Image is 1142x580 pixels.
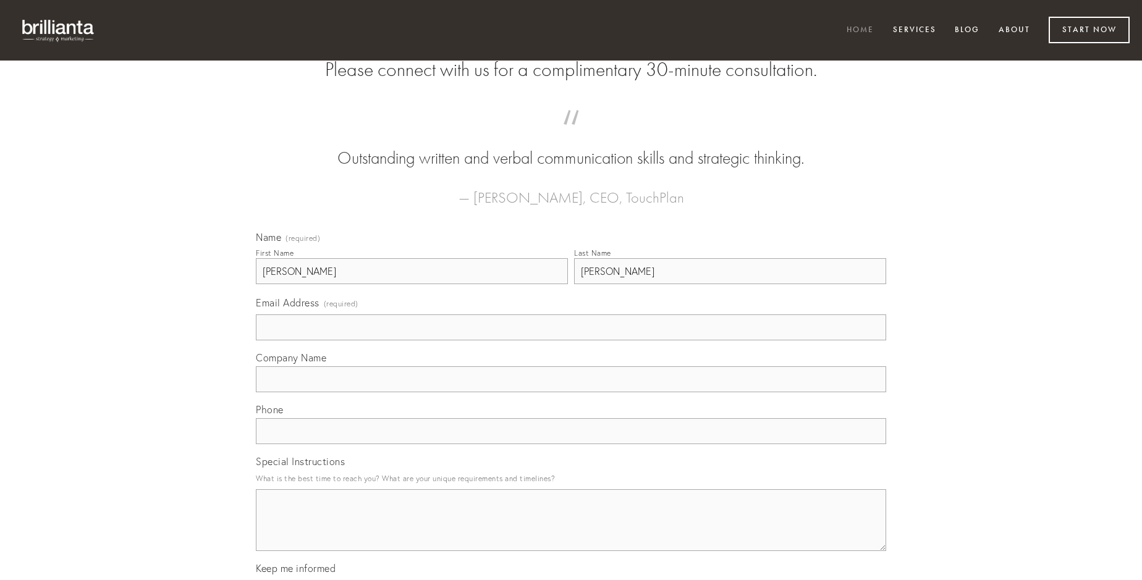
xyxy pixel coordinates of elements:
[256,296,319,309] span: Email Address
[839,20,882,41] a: Home
[324,295,358,312] span: (required)
[256,455,345,468] span: Special Instructions
[276,122,866,146] span: “
[947,20,988,41] a: Blog
[1049,17,1130,43] a: Start Now
[256,470,886,487] p: What is the best time to reach you? What are your unique requirements and timelines?
[574,248,611,258] div: Last Name
[256,351,326,364] span: Company Name
[256,248,294,258] div: First Name
[276,122,866,170] blockquote: Outstanding written and verbal communication skills and strategic thinking.
[256,562,336,574] span: Keep me informed
[12,12,105,48] img: brillianta - research, strategy, marketing
[276,170,866,210] figcaption: — [PERSON_NAME], CEO, TouchPlan
[285,235,320,242] span: (required)
[991,20,1038,41] a: About
[256,403,284,416] span: Phone
[256,231,281,243] span: Name
[885,20,944,41] a: Services
[256,58,886,82] h2: Please connect with us for a complimentary 30-minute consultation.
